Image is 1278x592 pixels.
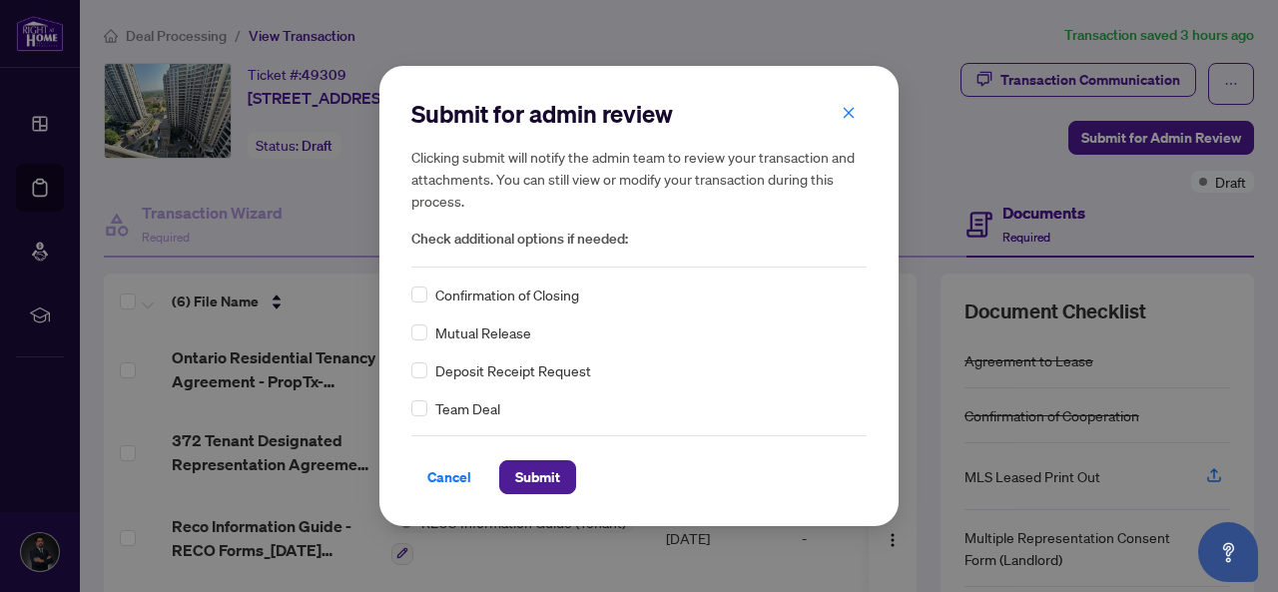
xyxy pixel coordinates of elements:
[411,146,867,212] h5: Clicking submit will notify the admin team to review your transaction and attachments. You can st...
[435,359,591,381] span: Deposit Receipt Request
[411,228,867,251] span: Check additional options if needed:
[1198,522,1258,582] button: Open asap
[411,460,487,494] button: Cancel
[411,98,867,130] h2: Submit for admin review
[499,460,576,494] button: Submit
[435,321,531,343] span: Mutual Release
[515,461,560,493] span: Submit
[435,397,500,419] span: Team Deal
[427,461,471,493] span: Cancel
[842,106,856,120] span: close
[435,284,579,305] span: Confirmation of Closing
